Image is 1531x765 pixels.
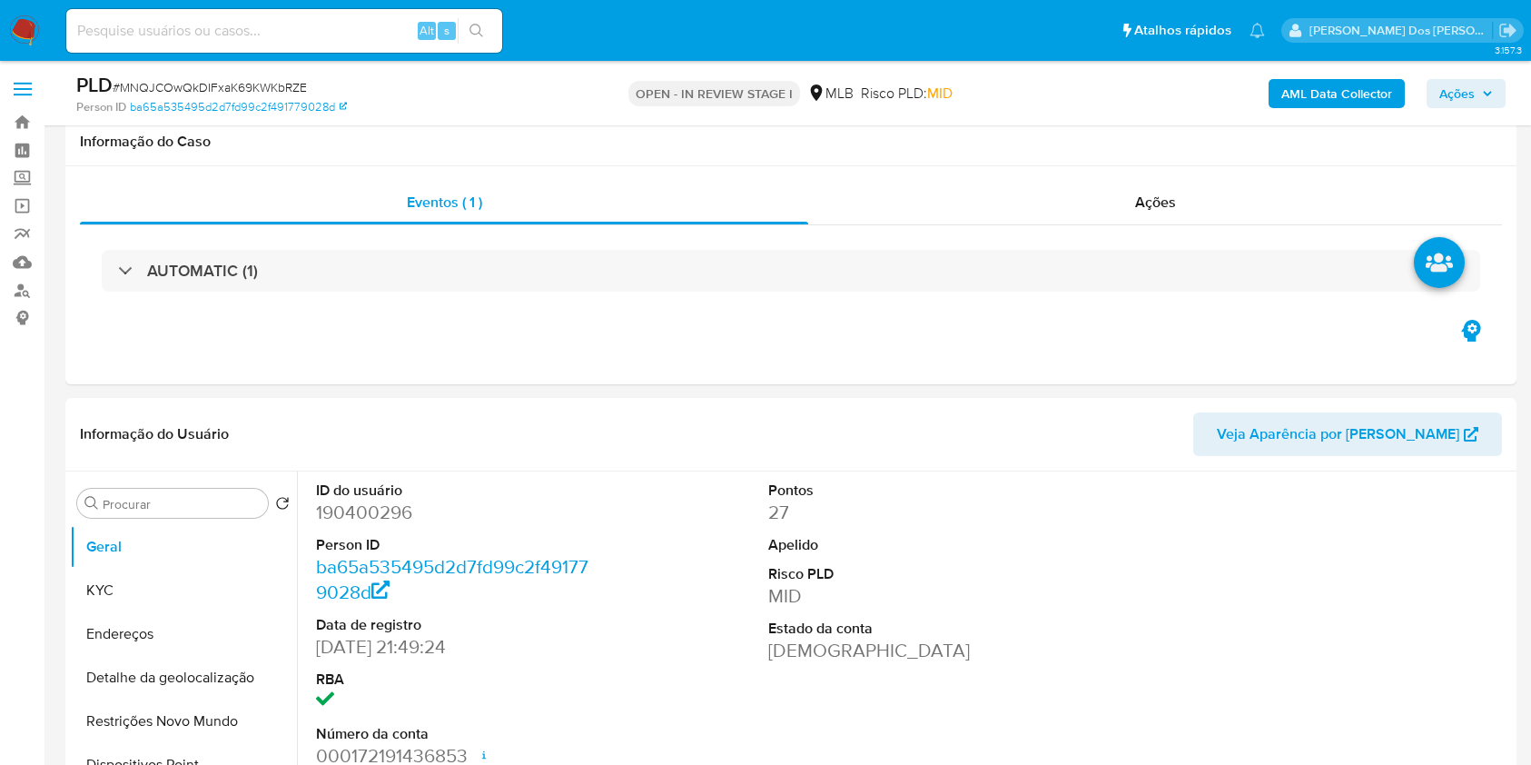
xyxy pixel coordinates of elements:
[1135,192,1176,213] span: Ações
[70,612,297,656] button: Endereços
[768,619,1052,639] dt: Estado da conta
[76,99,126,115] b: Person ID
[84,496,99,511] button: Procurar
[927,83,953,104] span: MID
[316,670,599,690] dt: RBA
[1427,79,1506,108] button: Ações
[1249,23,1265,38] a: Notificações
[1309,22,1493,39] p: priscilla.barbante@mercadopago.com.br
[1134,21,1231,40] span: Atalhos rápidos
[113,78,307,96] span: # MNQJCOwQkDIFxaK69KWKbRZE
[103,496,261,512] input: Procurar
[628,81,800,106] p: OPEN - IN REVIEW STAGE I
[1217,412,1459,456] span: Veja Aparência por [PERSON_NAME]
[768,535,1052,555] dt: Apelido
[316,634,599,660] dd: [DATE] 21:49:24
[316,481,599,501] dt: ID do usuário
[768,500,1052,525] dd: 27
[316,535,599,555] dt: Person ID
[420,22,434,39] span: Alt
[80,425,229,443] h1: Informação do Usuário
[458,18,495,44] button: search-icon
[807,84,854,104] div: MLB
[1193,412,1502,456] button: Veja Aparência por [PERSON_NAME]
[70,525,297,569] button: Geral
[768,583,1052,609] dd: MID
[80,133,1502,151] h1: Informação do Caso
[316,500,599,525] dd: 190400296
[70,656,297,700] button: Detalhe da geolocalização
[316,724,599,744] dt: Número da conta
[66,19,502,43] input: Pesquise usuários ou casos...
[275,496,290,516] button: Retornar ao pedido padrão
[768,564,1052,584] dt: Risco PLD
[316,615,599,635] dt: Data de registro
[147,261,258,281] h3: AUTOMATIC (1)
[1281,79,1392,108] b: AML Data Collector
[76,70,113,99] b: PLD
[70,569,297,612] button: KYC
[768,481,1052,501] dt: Pontos
[407,192,482,213] span: Eventos ( 1 )
[768,638,1052,663] dd: [DEMOGRAPHIC_DATA]
[130,99,347,115] a: ba65a535495d2d7fd99c2f491779028d
[444,22,449,39] span: s
[861,84,953,104] span: Risco PLD:
[1439,79,1475,108] span: Ações
[1269,79,1405,108] button: AML Data Collector
[70,700,297,743] button: Restrições Novo Mundo
[1498,21,1517,40] a: Sair
[102,250,1480,292] div: AUTOMATIC (1)
[316,553,588,605] a: ba65a535495d2d7fd99c2f491779028d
